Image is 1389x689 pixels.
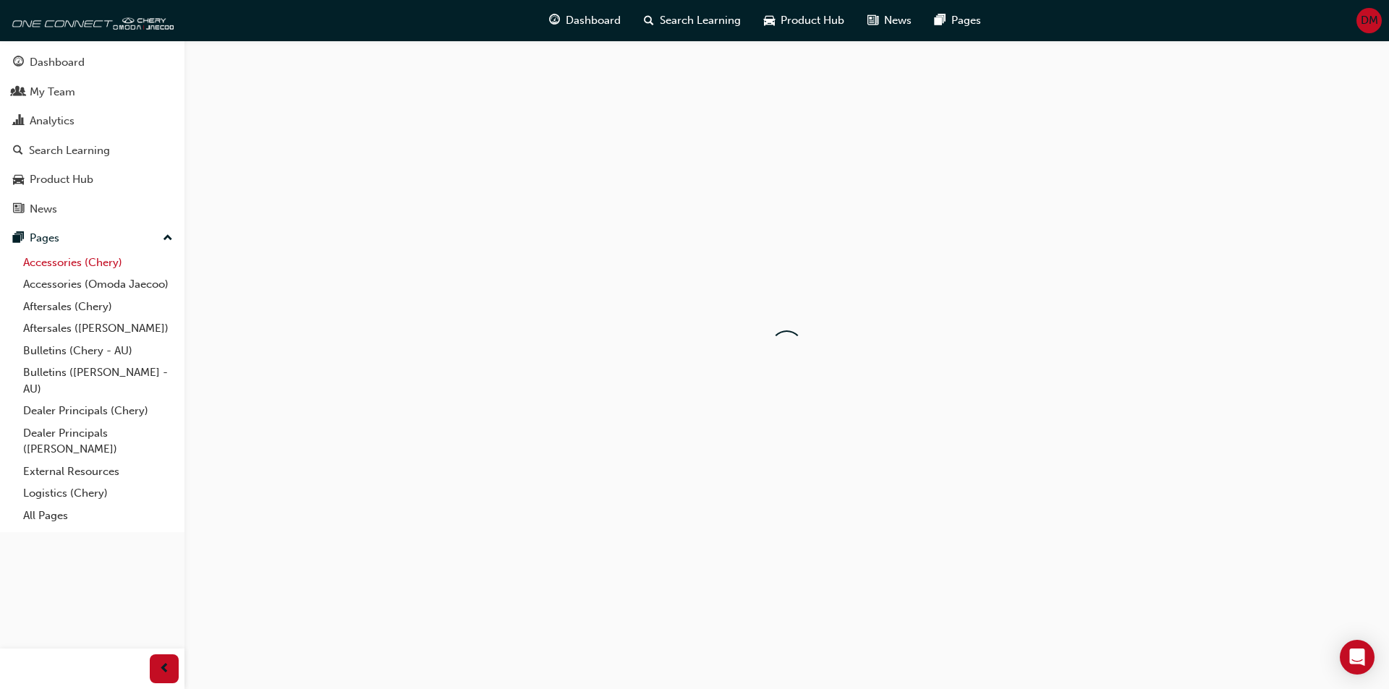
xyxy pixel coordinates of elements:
[632,6,752,35] a: search-iconSearch Learning
[764,12,775,30] span: car-icon
[30,113,75,129] div: Analytics
[867,12,878,30] span: news-icon
[549,12,560,30] span: guage-icon
[884,12,912,29] span: News
[6,137,179,164] a: Search Learning
[951,12,981,29] span: Pages
[17,317,179,340] a: Aftersales ([PERSON_NAME])
[163,229,173,248] span: up-icon
[752,6,856,35] a: car-iconProduct Hub
[566,12,621,29] span: Dashboard
[13,115,24,128] span: chart-icon
[30,230,59,247] div: Pages
[17,273,179,296] a: Accessories (Omoda Jaecoo)
[17,252,179,274] a: Accessories (Chery)
[13,86,24,99] span: people-icon
[13,56,24,69] span: guage-icon
[17,361,179,400] a: Bulletins ([PERSON_NAME] - AU)
[30,84,75,100] div: My Team
[1340,640,1375,675] div: Open Intercom Messenger
[30,171,93,188] div: Product Hub
[17,422,179,461] a: Dealer Principals ([PERSON_NAME])
[660,12,741,29] span: Search Learning
[923,6,993,35] a: pages-iconPages
[781,12,844,29] span: Product Hub
[17,340,179,362] a: Bulletins (Chery - AU)
[6,196,179,223] a: News
[538,6,632,35] a: guage-iconDashboard
[6,225,179,252] button: Pages
[29,142,110,159] div: Search Learning
[6,49,179,76] a: Dashboard
[1356,8,1382,33] button: DM
[13,203,24,216] span: news-icon
[6,79,179,106] a: My Team
[644,12,654,30] span: search-icon
[17,461,179,483] a: External Resources
[13,232,24,245] span: pages-icon
[6,108,179,134] a: Analytics
[935,12,946,30] span: pages-icon
[1361,12,1378,29] span: DM
[7,6,174,35] img: oneconnect
[17,400,179,422] a: Dealer Principals (Chery)
[6,166,179,193] a: Product Hub
[17,505,179,527] a: All Pages
[30,201,57,218] div: News
[6,46,179,225] button: DashboardMy TeamAnalyticsSearch LearningProduct HubNews
[856,6,923,35] a: news-iconNews
[159,660,170,678] span: prev-icon
[13,174,24,187] span: car-icon
[17,296,179,318] a: Aftersales (Chery)
[30,54,85,71] div: Dashboard
[13,145,23,158] span: search-icon
[17,482,179,505] a: Logistics (Chery)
